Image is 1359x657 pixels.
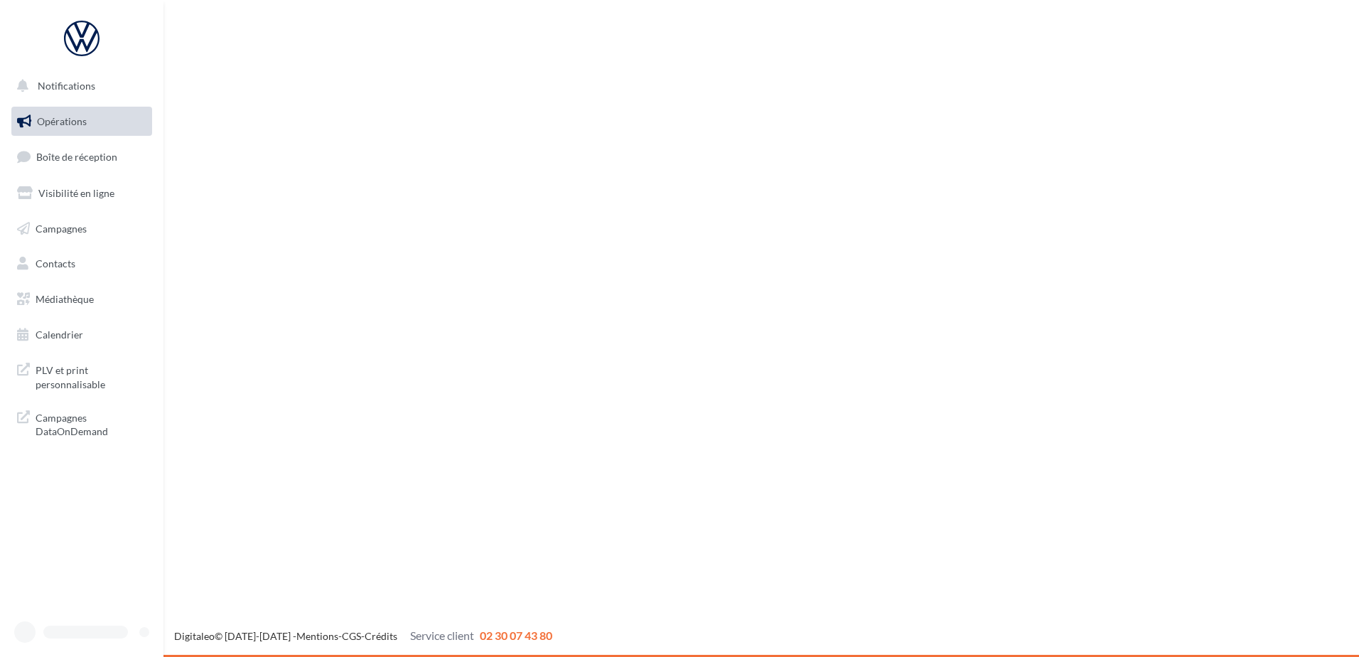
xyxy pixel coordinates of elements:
a: Visibilité en ligne [9,178,155,208]
span: Visibilité en ligne [38,187,114,199]
a: Campagnes DataOnDemand [9,402,155,444]
span: Campagnes [36,222,87,234]
span: Campagnes DataOnDemand [36,408,146,439]
a: Contacts [9,249,155,279]
span: © [DATE]-[DATE] - - - [174,630,552,642]
a: Digitaleo [174,630,215,642]
a: Opérations [9,107,155,137]
a: CGS [342,630,361,642]
a: Boîte de réception [9,141,155,172]
button: Notifications [9,71,149,101]
a: Campagnes [9,214,155,244]
span: Notifications [38,80,95,92]
span: Service client [410,629,474,642]
a: Calendrier [9,320,155,350]
span: Boîte de réception [36,151,117,163]
a: Médiathèque [9,284,155,314]
span: Opérations [37,115,87,127]
span: Médiathèque [36,293,94,305]
span: PLV et print personnalisable [36,360,146,391]
span: Contacts [36,257,75,269]
a: Crédits [365,630,397,642]
a: Mentions [296,630,338,642]
span: Calendrier [36,328,83,341]
span: 02 30 07 43 80 [480,629,552,642]
a: PLV et print personnalisable [9,355,155,397]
